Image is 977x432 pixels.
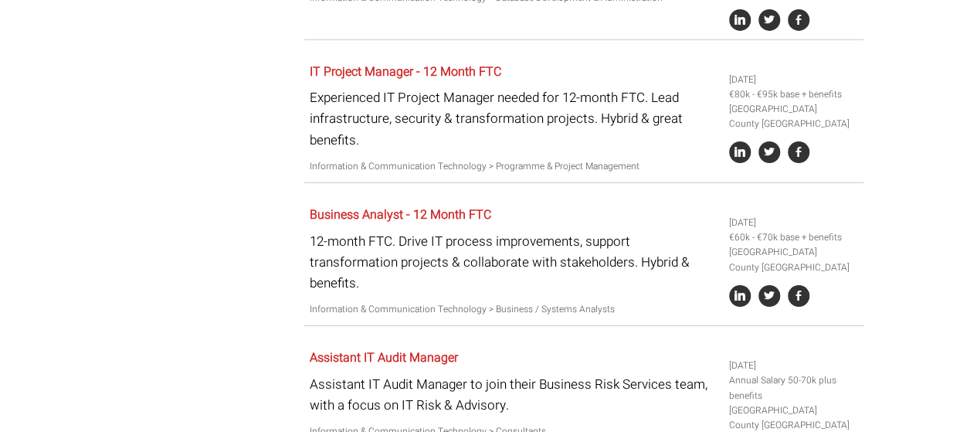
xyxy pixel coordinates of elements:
[310,87,717,151] p: Experienced IT Project Manager needed for 12-month FTC. Lead infrastructure, security & transform...
[729,359,857,373] li: [DATE]
[729,245,857,274] li: [GEOGRAPHIC_DATA] County [GEOGRAPHIC_DATA]
[310,159,717,174] p: Information & Communication Technology > Programme & Project Management
[729,87,857,102] li: €80k - €95k base + benefits
[310,349,458,367] a: Assistant IT Audit Manager
[729,373,857,403] li: Annual Salary 50-70k plus benefits
[310,206,491,224] a: Business Analyst - 12 Month FTC
[310,374,717,416] p: Assistant IT Audit Manager to join their Business Risk Services team, with a focus on IT Risk & A...
[310,63,501,81] a: IT Project Manager - 12 Month FTC
[310,302,717,317] p: Information & Communication Technology > Business / Systems Analysts
[729,102,857,131] li: [GEOGRAPHIC_DATA] County [GEOGRAPHIC_DATA]
[729,216,857,230] li: [DATE]
[310,231,717,294] p: 12-month FTC. Drive IT process improvements, support transformation projects & collaborate with s...
[729,230,857,245] li: €60k - €70k base + benefits
[729,73,857,87] li: [DATE]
